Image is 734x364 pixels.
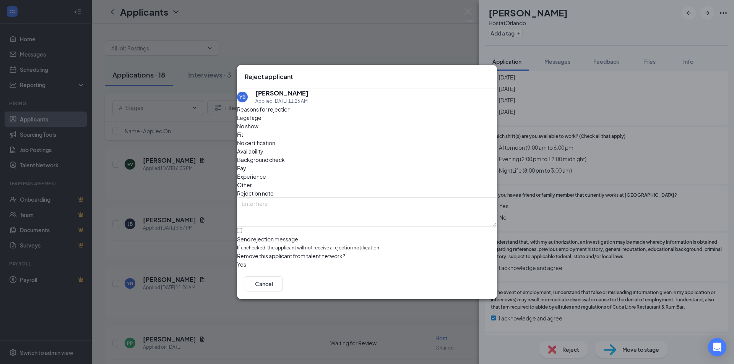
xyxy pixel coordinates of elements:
div: Send rejection message [237,235,497,243]
span: Yes [237,260,246,269]
span: If unchecked, the applicant will not receive a rejection notification. [237,244,497,252]
span: Experience [237,172,266,181]
span: Availability [237,147,263,155]
span: Background check [237,155,285,164]
button: Cancel [245,276,283,291]
span: Legal age [237,113,261,122]
div: Open Intercom Messenger [708,338,726,356]
h5: [PERSON_NAME] [255,89,309,97]
span: Remove this applicant from talent network? [237,252,345,259]
span: No certification [237,139,275,147]
span: Rejection note [237,190,274,197]
span: Reasons for rejection [237,106,291,113]
input: Send rejection messageIf unchecked, the applicant will not receive a rejection notification. [237,228,242,233]
h3: Reject applicant [245,73,293,81]
div: Applied [DATE] 11:26 AM [255,97,309,105]
span: Fit [237,130,243,139]
span: Pay [237,164,246,172]
div: YB [239,94,245,100]
span: Other [237,181,252,189]
span: No show [237,122,258,130]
